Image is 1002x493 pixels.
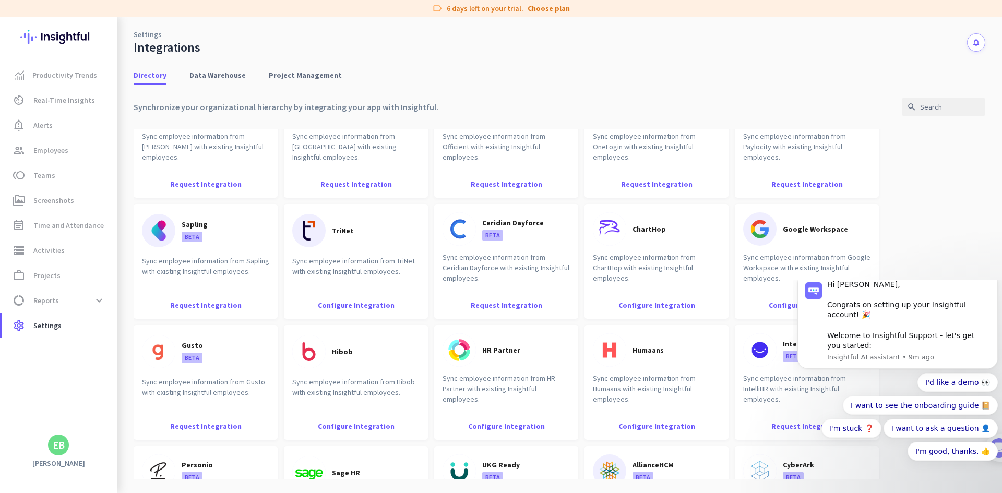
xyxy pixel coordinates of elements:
[133,137,198,148] p: About 10 minutes
[40,182,177,192] div: Add employees
[124,93,205,112] button: Quick reply: I'd like a demo 👀
[13,144,25,157] i: group
[33,294,59,307] span: Reports
[13,94,25,106] i: av_timer
[902,98,985,116] input: Search
[735,413,879,440] div: Request Integration
[482,460,520,470] p: UKG Ready
[2,163,117,188] a: tollTeams
[528,3,570,14] a: Choose plan
[743,212,777,246] img: icon
[19,297,189,321] div: 2Initial tracking settings and how to edit them
[482,472,503,483] p: BETA
[2,188,117,213] a: perm_mediaScreenshots
[584,171,729,198] div: Request Integration
[482,218,544,228] p: Ceridian Dayforce
[182,219,208,230] p: Sapling
[2,113,117,138] a: notification_importantAlerts
[783,460,814,470] p: CyberArk
[104,326,157,367] button: Help
[743,454,777,488] img: icon
[633,472,653,483] p: BETA
[284,256,428,288] div: Sync employee information from TriNet with existing Insightful employees.
[34,73,197,82] p: Message from Insightful AI assistant, sent 9m ago
[12,2,29,19] img: Profile image for Insightful AI assistant
[90,139,205,158] button: Quick reply: I want to ask a question 👤
[434,171,578,198] div: Request Integration
[292,214,326,247] img: icon
[134,292,278,319] div: Request Integration
[482,230,503,241] p: BETA
[735,292,879,319] div: Configure Integration
[182,472,202,483] p: BETA
[134,101,438,113] p: Synchronize your organizational hierarchy by integrating your app with Insightful.
[292,456,326,489] img: icon
[735,171,879,198] div: Request Integration
[182,232,202,242] p: BETA
[434,252,578,292] div: Sync employee information from Ceridian Dayforce with existing Insightful employees.
[432,3,443,14] i: label
[134,40,200,55] div: Integrations
[134,377,278,410] div: Sync employee information from Gusto with existing Insightful employees.
[967,33,985,52] button: notifications
[735,373,879,413] div: Sync employee information from IntelliHR with existing Insightful employees.
[284,413,428,440] div: Configure Integration
[37,109,54,126] img: Profile image for Tamara
[332,225,354,236] p: TriNet
[28,139,88,158] button: Quick reply: I'm stuck ❓
[182,460,213,470] p: Personio
[332,346,353,357] p: Hibob
[58,112,172,123] div: [PERSON_NAME] from Insightful
[90,291,109,310] button: expand_more
[434,373,578,413] div: Sync employee information from HR Partner with existing Insightful employees.
[50,116,205,135] button: Quick reply: I want to see the onboarding guide 📔
[134,413,278,440] div: Request Integration
[189,70,246,80] span: Data Warehouse
[33,169,55,182] span: Teams
[183,4,202,23] div: Close
[907,102,916,112] i: search
[157,326,209,367] button: Tasks
[13,219,25,232] i: event_note
[52,326,104,367] button: Messages
[13,244,25,257] i: storage
[61,352,97,359] span: Messages
[13,169,25,182] i: toll
[40,300,177,321] div: Initial tracking settings and how to edit them
[13,119,25,131] i: notification_important
[2,213,117,238] a: event_noteTime and Attendance
[284,292,428,319] div: Configure Integration
[114,162,205,181] button: Quick reply: I'm good, thanks. 👍
[40,251,141,272] button: Add your employees
[783,351,804,362] p: BETA
[735,131,879,171] div: Sync employee information from Paylocity with existing Insightful employees.
[182,340,203,351] p: Gusto
[134,70,166,80] span: Directory
[284,131,428,171] div: Sync employee information from [GEOGRAPHIC_DATA] with existing Insightful employees.
[182,353,202,363] p: BETA
[122,352,139,359] span: Help
[2,63,117,88] a: menu-itemProductivity Trends
[33,244,65,257] span: Activities
[292,335,326,368] img: icon
[735,252,879,292] div: Sync employee information from Google Workspace with existing Insightful employees.
[633,460,674,470] p: AllianceHCM
[434,292,578,319] div: Request Integration
[2,288,117,313] a: data_usageReportsexpand_more
[33,269,61,282] span: Projects
[134,171,278,198] div: Request Integration
[584,373,729,413] div: Sync employee information from Humaans with existing Insightful employees.
[2,263,117,288] a: work_outlineProjects
[434,131,578,171] div: Sync employee information from Officient with existing Insightful employees.
[434,413,578,440] div: Configure Integration
[40,199,182,243] div: It's time to add your employees! This is crucial since Insightful will start collecting their act...
[284,171,428,198] div: Request Integration
[15,352,37,359] span: Home
[32,69,97,81] span: Productivity Trends
[633,224,666,234] p: ChartHop
[13,194,25,207] i: perm_media
[793,280,1002,488] iframe: Intercom notifications message
[743,333,777,367] img: icon
[134,29,162,40] a: Settings
[482,345,520,355] p: HR Partner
